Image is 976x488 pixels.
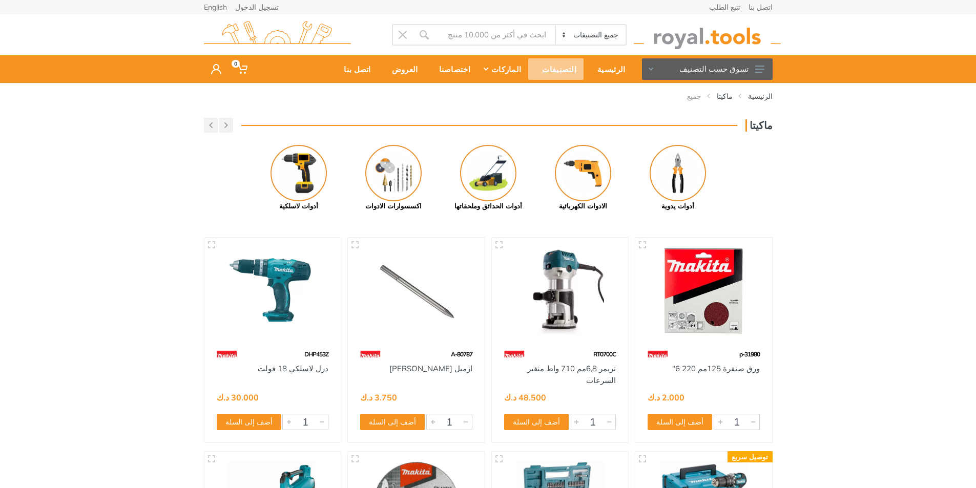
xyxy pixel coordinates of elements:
[528,55,584,83] a: التصنيفات
[648,393,684,401] div: 2.000 د.ك
[441,145,535,211] a: أدوات الحدائق وملحقاتها
[648,345,668,363] img: 42.webp
[477,58,528,80] div: الماركات
[217,414,281,430] button: أضف إلى السلة
[748,91,773,101] a: الرئيسية
[555,25,625,45] select: Category
[634,21,781,49] img: royal.tools Logo
[630,145,725,211] a: أدوات يدوية
[648,414,712,430] button: أضف إلى السلة
[330,55,378,83] a: اتصل بنا
[728,451,773,462] div: توصيل سريع
[451,350,472,358] span: A-80787
[251,201,346,211] div: أدوات لاسلكية
[378,58,425,80] div: العروض
[584,58,632,80] div: الرئيسية
[232,60,240,68] span: 0
[204,4,227,11] a: English
[389,364,472,373] a: ازميل [PERSON_NAME]
[378,55,425,83] a: العروض
[365,145,422,201] img: Royal - اكسسوارات الادوات
[504,393,546,401] div: 48.500 د.ك
[357,247,475,335] img: Royal Tools - ازميل هيلثي
[650,145,706,201] img: Royal - أدوات يدوية
[235,4,279,11] a: تسجيل الدخول
[304,350,328,358] span: DHP453Z
[630,201,725,211] div: أدوات يدوية
[360,393,397,401] div: 3.750 د.ك
[460,145,516,201] img: Royal - أدوات الحدائق وملحقاتها
[584,55,632,83] a: الرئيسية
[672,91,701,101] li: جميع
[555,145,611,201] img: Royal - الادوات الكهربائية
[504,414,569,430] button: أضف إلى السلة
[360,414,425,430] button: أضف إلى السلة
[645,247,763,335] img: Royal Tools - ورق صنفرة 125مم 220 6
[360,345,381,363] img: 42.webp
[258,364,328,373] a: درل لاسلكي 18 فولت
[642,58,773,80] button: تسوق حسب التصنيف
[435,24,555,46] input: Site search
[346,201,441,211] div: اكسسوارات الادوات
[739,350,760,358] span: p-31980
[425,55,477,83] a: اختصاصنا
[204,21,351,49] img: royal.tools Logo
[229,55,255,83] a: 0
[217,345,237,363] img: 42.webp
[214,247,332,335] img: Royal Tools - درل لاسلكي 18 فولت
[217,393,259,401] div: 30.000 د.ك
[745,119,773,132] h3: ماكيتا
[717,91,733,101] a: ماكيتا
[251,145,346,211] a: أدوات لاسلكية
[749,4,773,11] a: اتصل بنا
[441,201,535,211] div: أدوات الحدائق وملحقاتها
[528,58,584,80] div: التصنيفات
[593,350,616,358] span: RT0700C
[425,58,477,80] div: اختصاصنا
[709,4,740,11] a: تتبع الطلب
[346,145,441,211] a: اكسسوارات الادوات
[535,145,630,211] a: الادوات الكهربائية
[271,145,327,201] img: Royal - أدوات لاسلكية
[535,201,630,211] div: الادوات الكهربائية
[330,58,378,80] div: اتصل بنا
[504,345,525,363] img: 42.webp
[672,364,760,373] a: ورق صنفرة 125مم 220 6"
[501,247,619,335] img: Royal Tools - تريمر 6,8مم 710 واط متغير السرعات
[527,364,616,385] a: تريمر 6,8مم 710 واط متغير السرعات
[204,91,773,101] nav: breadcrumb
